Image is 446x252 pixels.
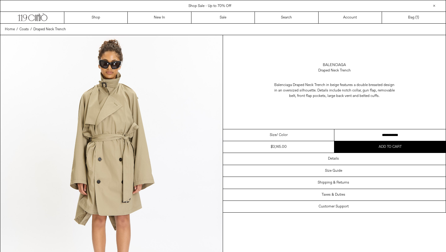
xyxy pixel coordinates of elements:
[276,132,288,138] span: / Color
[318,181,349,185] h3: Shipping & Returns
[64,12,128,23] a: Shop
[270,132,276,138] span: Size
[16,27,18,32] span: /
[191,12,255,23] a: Sale
[325,169,342,173] h3: Size Guide
[322,193,345,197] h3: Taxes & Duties
[328,157,339,161] h3: Details
[319,12,382,23] a: Account
[382,12,445,23] a: Bag ()
[417,15,418,20] span: 1
[274,79,395,102] p: Balenciaga Draped Neck Trench in beige features a double breasted design in an oversized silhouet...
[334,141,446,153] button: Add to cart
[33,27,66,32] a: Draped Neck Trench
[5,27,15,32] a: Home
[379,144,402,149] span: Add to cart
[271,144,287,150] div: $3,145.00
[417,15,419,20] span: )
[323,62,346,68] a: Balenciaga
[30,27,32,32] span: /
[255,12,318,23] a: Search
[318,68,351,73] div: Draped Neck Trench
[319,204,349,209] h3: Customer Support
[128,12,191,23] a: New In
[188,4,231,8] a: Shop Sale - Up to 70% Off
[19,27,29,32] a: Coats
